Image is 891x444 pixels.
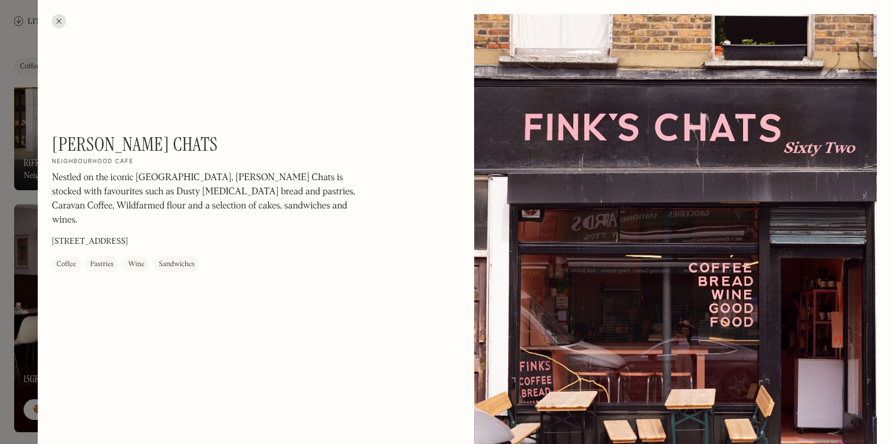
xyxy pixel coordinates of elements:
div: Coffee [57,259,76,271]
div: Wine [128,259,144,271]
div: Sandwiches [159,259,195,271]
h1: [PERSON_NAME] Chats [52,133,218,155]
h2: Neighbourhood cafe [52,158,134,167]
p: Nestled on the iconic [GEOGRAPHIC_DATA], [PERSON_NAME] Chats is stocked with favourites such as D... [52,171,370,228]
div: Pastries [90,259,114,271]
p: [STREET_ADDRESS] [52,236,128,248]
